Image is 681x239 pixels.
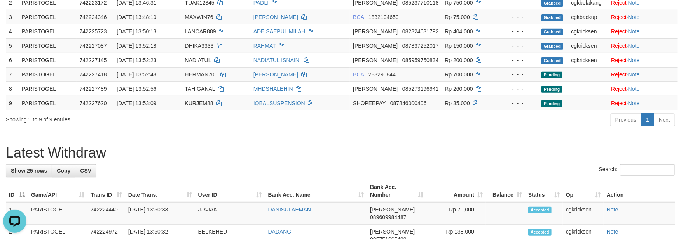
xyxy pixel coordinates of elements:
td: 1 [6,202,28,225]
span: [DATE] 13:52:23 [117,57,156,63]
a: Note [628,28,640,35]
a: Note [628,14,640,20]
td: 9 [6,96,19,110]
a: Note [607,229,618,235]
input: Search: [620,164,675,176]
span: [PERSON_NAME] [353,43,398,49]
a: DANISULAEMAN [268,206,311,213]
a: MHDSHALEHIN [253,86,293,92]
a: ADE SAEPUL MILAH [253,28,306,35]
div: - - - [503,13,535,21]
span: Grabbed [541,43,563,50]
span: Accepted [528,207,552,213]
th: Date Trans.: activate to sort column ascending [125,180,195,202]
div: - - - [503,71,535,78]
td: · [608,67,678,81]
td: 5 [6,38,19,53]
td: · [608,24,678,38]
td: 742224440 [87,202,125,225]
span: KURJEM88 [185,100,213,106]
div: - - - [503,99,535,107]
a: [PERSON_NAME] [253,14,298,20]
span: Show 25 rows [11,168,47,174]
a: Next [654,113,675,126]
a: 1 [641,113,654,126]
span: HERMAN700 [185,71,217,78]
a: Note [628,100,640,106]
span: [PERSON_NAME] [353,28,398,35]
span: MAXWIN76 [185,14,213,20]
div: - - - [503,56,535,64]
td: 8 [6,81,19,96]
td: 3 [6,10,19,24]
span: Copy [57,168,70,174]
span: [PERSON_NAME] [370,206,415,213]
span: Rp 150.000 [445,43,473,49]
span: Copy 082324631792 to clipboard [402,28,438,35]
span: [PERSON_NAME] [353,57,398,63]
span: TAHIGANAL [185,86,215,92]
th: Bank Acc. Number: activate to sort column ascending [367,180,426,202]
td: PARISTOGEL [19,53,77,67]
td: PARISTOGEL [19,67,77,81]
span: 742225723 [80,28,107,35]
a: CSV [75,164,96,177]
span: [DATE] 13:48:10 [117,14,156,20]
td: [DATE] 13:50:33 [125,202,195,225]
th: ID: activate to sort column descending [6,180,28,202]
th: User ID: activate to sort column ascending [195,180,265,202]
span: Grabbed [541,14,563,21]
span: Grabbed [541,29,563,35]
a: Reject [611,28,627,35]
span: Copy 087846000406 to clipboard [390,100,426,106]
a: Note [628,43,640,49]
span: Rp 700.000 [445,71,473,78]
td: · [608,10,678,24]
a: Note [628,57,640,63]
td: · [608,53,678,67]
td: · [608,38,678,53]
label: Search: [599,164,675,176]
span: BCA [353,14,364,20]
td: PARISTOGEL [19,81,77,96]
span: Copy 085273196941 to clipboard [402,86,438,92]
td: JJAJAK [195,202,265,225]
td: 6 [6,53,19,67]
a: Show 25 rows [6,164,52,177]
span: 742227145 [80,57,107,63]
td: cgkricksen [568,24,608,38]
span: BCA [353,71,364,78]
span: Copy 089609984487 to clipboard [370,214,406,220]
span: Copy 085959750834 to clipboard [402,57,438,63]
span: LANCAR889 [185,28,216,35]
a: IQBALSUSPENSION [253,100,305,106]
th: Op: activate to sort column ascending [563,180,604,202]
a: Copy [52,164,75,177]
div: - - - [503,85,535,93]
a: Previous [610,113,641,126]
a: NADIATUL ISNAINI [253,57,301,63]
a: Reject [611,100,627,106]
span: Rp 404.000 [445,28,473,35]
a: Reject [611,86,627,92]
div: - - - [503,28,535,35]
span: 742227489 [80,86,107,92]
a: Reject [611,71,627,78]
th: Game/API: activate to sort column ascending [28,180,87,202]
span: 742227087 [80,43,107,49]
span: Rp 200.000 [445,57,473,63]
span: DHIKA3333 [185,43,213,49]
a: Reject [611,14,627,20]
span: Copy 1832104650 to clipboard [368,14,399,20]
th: Action [604,180,675,202]
span: Pending [541,72,562,78]
td: · [608,96,678,110]
div: Showing 1 to 9 of 9 entries [6,113,278,123]
th: Amount: activate to sort column ascending [426,180,486,202]
td: PARISTOGEL [19,96,77,110]
td: cgkricksen [563,202,604,225]
td: · [608,81,678,96]
div: - - - [503,42,535,50]
a: Note [628,71,640,78]
td: cgkbackup [568,10,608,24]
